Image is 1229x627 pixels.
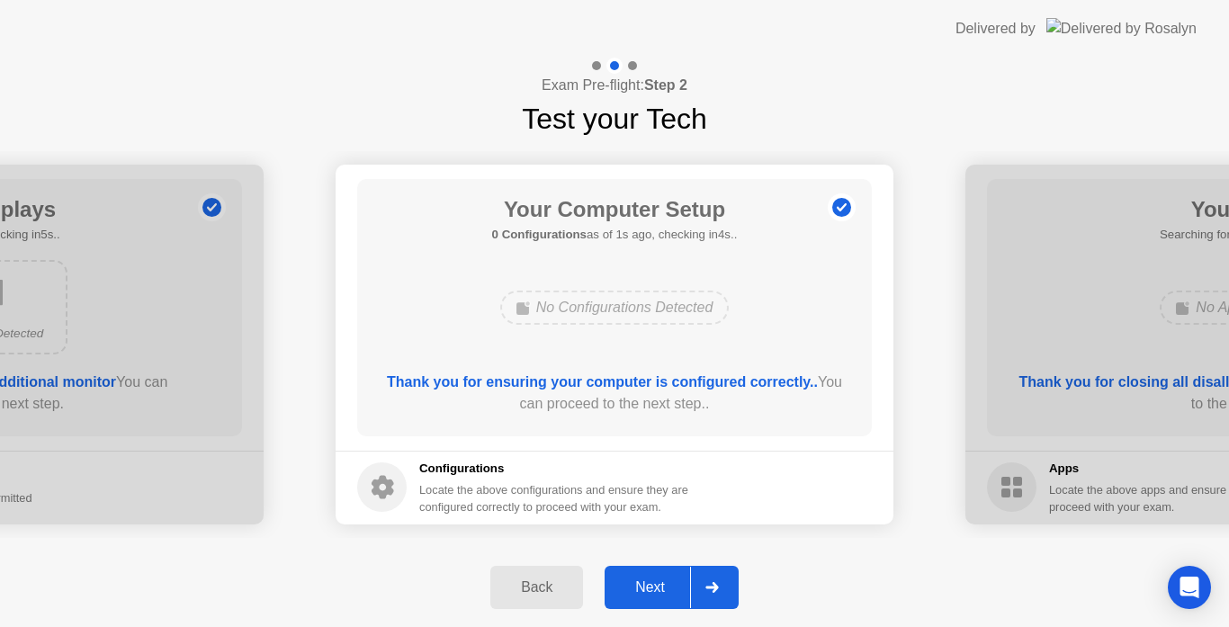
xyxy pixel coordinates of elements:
div: You can proceed to the next step.. [383,372,847,415]
div: Delivered by [955,18,1036,40]
h1: Test your Tech [522,97,707,140]
div: Next [610,579,690,596]
div: Locate the above configurations and ensure they are configured correctly to proceed with your exam. [419,481,692,515]
div: Back [496,579,578,596]
b: 0 Configurations [492,228,587,241]
h5: Configurations [419,460,692,478]
b: Thank you for ensuring your computer is configured correctly.. [387,374,818,390]
div: No Configurations Detected [500,291,730,325]
b: Step 2 [644,77,687,93]
div: Open Intercom Messenger [1168,566,1211,609]
h4: Exam Pre-flight: [542,75,687,96]
h5: as of 1s ago, checking in4s.. [492,226,738,244]
button: Next [605,566,739,609]
button: Back [490,566,583,609]
h1: Your Computer Setup [492,193,738,226]
img: Delivered by Rosalyn [1046,18,1197,39]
